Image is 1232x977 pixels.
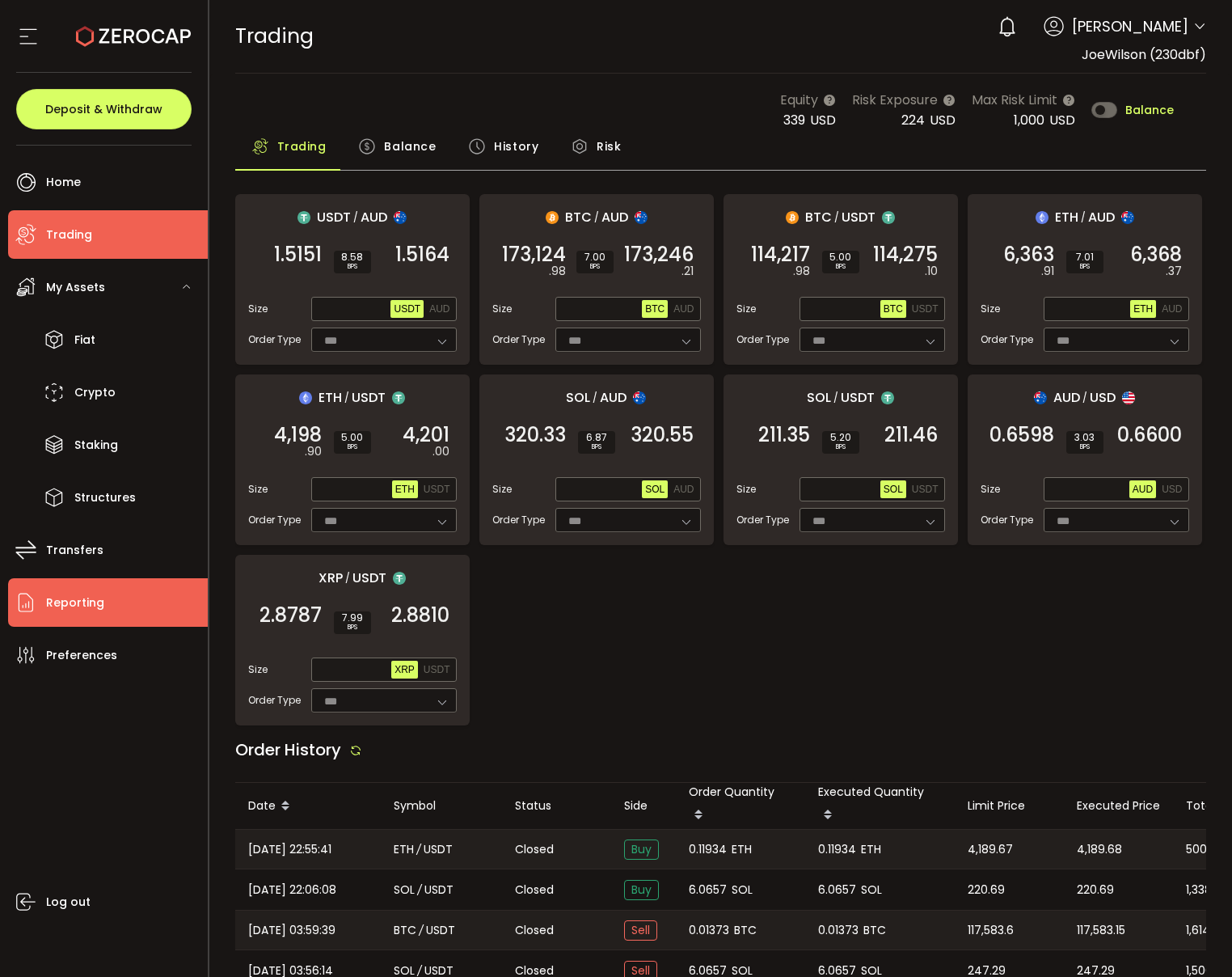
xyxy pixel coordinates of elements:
[884,484,903,495] span: SOL
[689,840,727,859] span: 0.11934
[515,922,554,939] span: Closed
[1151,899,1232,977] iframe: Chat Widget
[46,644,117,667] span: Preferences
[645,303,665,315] span: BTC
[248,881,336,899] span: [DATE] 22:06:08
[1158,480,1185,498] button: USD
[546,391,559,404] img: sol_portfolio.svg
[1036,211,1048,224] img: eth_portfolio.svg
[46,539,103,562] span: Transfers
[384,130,436,163] span: Balance
[1130,300,1156,318] button: ETH
[736,332,789,347] span: Order Type
[624,880,659,900] span: Buy
[1055,207,1078,227] span: ETH
[546,211,559,224] img: btc_portfolio.svg
[46,276,105,299] span: My Assets
[424,484,450,495] span: USDT
[633,391,646,404] img: aud_portfolio.svg
[352,387,386,408] span: USDT
[912,303,939,315] span: USDT
[492,332,545,347] span: Order Type
[624,920,657,941] span: Sell
[676,783,805,829] div: Order Quantity
[424,881,454,899] span: USDT
[673,484,694,495] span: AUD
[829,262,853,272] i: BPS
[829,433,853,442] span: 5.20
[340,613,365,623] span: 7.99
[299,572,312,585] img: xrp_portfolio.svg
[345,571,350,586] em: /
[394,840,414,859] span: ETH
[1053,387,1080,408] span: AUD
[930,111,956,129] span: USD
[504,427,566,443] span: 320.33
[829,442,853,452] i: BPS
[248,840,331,859] span: [DATE] 22:55:41
[492,302,512,316] span: Size
[392,391,405,404] img: usdt_portfolio.svg
[981,332,1033,347] span: Order Type
[1158,300,1185,318] button: AUD
[793,263,810,280] em: .98
[833,391,838,405] em: /
[1014,111,1044,129] span: 1,000
[381,797,502,815] div: Symbol
[340,442,365,452] i: BPS
[1041,263,1054,280] em: .91
[972,90,1057,110] span: Max Risk Limit
[340,252,365,262] span: 8.58
[1003,247,1054,263] span: 6,363
[909,300,942,318] button: USDT
[248,662,268,677] span: Size
[732,881,753,899] span: SOL
[432,443,449,460] em: .00
[549,263,566,280] em: .98
[74,328,95,352] span: Fiat
[829,252,853,262] span: 5.00
[248,482,268,497] span: Size
[1130,247,1182,263] span: 6,368
[882,211,895,224] img: usdt_portfolio.svg
[1077,921,1125,940] span: 117,583.15
[1121,211,1134,224] img: aud_portfolio.svg
[981,513,1033,527] span: Order Type
[46,591,104,615] span: Reporting
[1077,840,1122,859] span: 4,189.68
[981,482,1000,497] span: Size
[758,427,810,443] span: 211.35
[989,427,1054,443] span: 0.6598
[1064,797,1173,815] div: Executed Price
[880,300,906,318] button: BTC
[968,881,1005,899] span: 220.69
[584,433,609,442] span: 6.87
[624,840,659,860] span: Buy
[600,387,627,408] span: AUD
[419,921,424,940] em: /
[901,111,925,129] span: 224
[352,568,386,588] span: USDT
[46,223,92,247] span: Trading
[274,427,322,443] span: 4,198
[780,90,818,110] span: Equity
[861,840,881,859] span: ETH
[297,211,310,224] img: usdt_portfolio.svg
[417,881,422,899] em: /
[1162,303,1182,315] span: AUD
[635,211,648,224] img: aud_portfolio.svg
[1133,484,1153,495] span: AUD
[841,387,875,408] span: USDT
[248,693,301,708] span: Order Type
[670,480,697,498] button: AUD
[863,921,886,940] span: BTC
[670,300,697,318] button: AUD
[395,247,449,263] span: 1.5164
[645,484,665,495] span: SOL
[955,797,1064,815] div: Limit Price
[420,661,454,679] button: USDT
[912,484,939,495] span: USDT
[624,247,694,263] span: 173,246
[807,387,831,408] span: SOL
[566,387,590,408] span: SOL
